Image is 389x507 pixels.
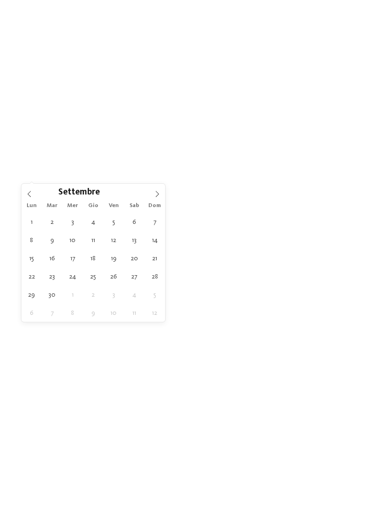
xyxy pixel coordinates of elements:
[84,231,102,249] span: Settembre 11, 2025
[104,203,124,209] span: Ven
[55,391,61,403] span: €
[22,304,41,322] span: Ottobre 6, 2025
[145,203,165,209] span: Dom
[43,304,61,322] span: Ottobre 7, 2025
[104,231,123,249] span: Settembre 12, 2025
[199,215,370,480] a: Cercate un hotel per famiglie? Qui troverete solo i migliori! Merano e dintorni – Scena Malga Tas...
[19,76,370,97] p: I si differenziano l’uno dall’altro ma tutti garantiscono gli stessi . Trovate l’hotel per famigl...
[104,267,123,285] span: Settembre 26, 2025
[363,201,370,210] span: 27
[104,213,123,231] span: Settembre 5, 2025
[208,389,278,398] span: Family Experiences
[125,231,143,249] span: Settembre 13, 2025
[21,203,42,209] span: Lun
[28,391,35,403] span: €
[278,406,331,411] span: OUTDOOR ADVENTURE
[28,413,97,422] span: Family Experiences
[22,231,41,249] span: Settembre 8, 2025
[43,267,61,285] span: Settembre 23, 2025
[46,391,52,403] span: €
[43,285,61,304] span: Settembre 30, 2025
[354,201,361,210] span: 27
[235,368,242,379] span: €
[49,58,340,69] span: Gli esperti delle vacanze nella natura dai momenti indimenticabili
[35,444,76,449] span: HAPPY TEENAGER
[146,285,164,304] span: Ottobre 5, 2025
[215,420,247,425] span: SMALL & COSY
[84,213,102,231] span: Settembre 4, 2025
[28,336,181,361] h4: Falkensteiner Family Resort Lido ****ˢ
[125,249,143,267] span: Settembre 20, 2025
[103,125,287,138] span: [PERSON_NAME] ora senza impegno!
[63,203,83,209] span: Mer
[35,458,62,464] span: WATER FUN
[63,213,82,231] span: Settembre 3, 2025
[46,23,343,58] span: Familienhotels Südtirol – dalle famiglie per le famiglie
[19,215,190,480] a: Cercate un hotel per famiglie? Qui troverete solo i migliori! [PERSON_NAME] Family Weeks -15% Dol...
[100,187,131,197] input: Year
[84,285,102,304] span: Ottobre 2, 2025
[260,89,331,96] a: [GEOGRAPHIC_DATA]
[22,267,41,285] span: Settembre 22, 2025
[83,203,104,209] span: Gio
[208,321,288,327] span: Merano e dintorni – Scena
[104,304,123,322] span: Ottobre 10, 2025
[217,368,224,379] span: €
[208,348,274,359] span: Famiglia Gamper
[22,285,41,304] span: Settembre 29, 2025
[63,267,82,285] span: Settembre 24, 2025
[146,249,164,267] span: Settembre 21, 2025
[43,213,61,231] span: Settembre 2, 2025
[42,203,63,209] span: Mar
[96,430,135,435] span: ALL ABOUT BABY
[243,173,286,179] span: Family Experiences
[33,173,58,179] span: Arrivo
[361,201,363,210] span: /
[125,267,143,285] span: Settembre 27, 2025
[208,336,361,348] h4: Malga Taser per famiglie
[146,213,164,231] span: Settembre 7, 2025
[35,430,75,435] span: LUXURY RETREAT
[146,267,164,285] span: Settembre 28, 2025
[104,249,123,267] span: Settembre 19, 2025
[185,173,217,179] span: I miei desideri
[84,304,102,322] span: Ottobre 9, 2025
[125,213,143,231] span: Settembre 6, 2025
[84,267,102,285] span: Settembre 25, 2025
[43,249,61,267] span: Settembre 16, 2025
[124,203,145,209] span: Sab
[63,285,82,304] span: Ottobre 1, 2025
[104,285,123,304] span: Ottobre 3, 2025
[24,78,68,85] a: Familienhotels
[37,391,43,403] span: €
[28,321,124,327] span: Dolomiti – Casteldarne/Chienes
[63,304,82,322] span: Ottobre 8, 2025
[146,231,164,249] span: Settembre 14, 2025
[97,444,146,449] span: JUST KIDS AND FAMILY
[215,406,257,411] span: CHILDREN’S FARM
[125,285,143,304] span: Ottobre 4, 2025
[84,173,109,179] span: Partenza
[259,78,306,85] a: criteri di qualità
[226,368,233,379] span: €
[58,188,100,197] span: Settembre
[22,213,41,231] span: Settembre 1, 2025
[208,368,215,379] span: €
[22,249,41,267] span: Settembre 15, 2025
[334,173,353,179] span: filtra
[63,231,82,249] span: Settembre 10, 2025
[146,304,164,322] span: Ottobre 12, 2025
[28,361,180,383] span: Casa madre dei Falkensteiner Hotels & Residences
[84,249,102,267] span: Settembre 18, 2025
[43,231,61,249] span: Settembre 9, 2025
[63,249,82,267] span: Settembre 17, 2025
[153,139,236,148] span: Ai vostri hotel preferiti
[135,173,160,179] span: Regione
[125,304,143,322] span: Ottobre 11, 2025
